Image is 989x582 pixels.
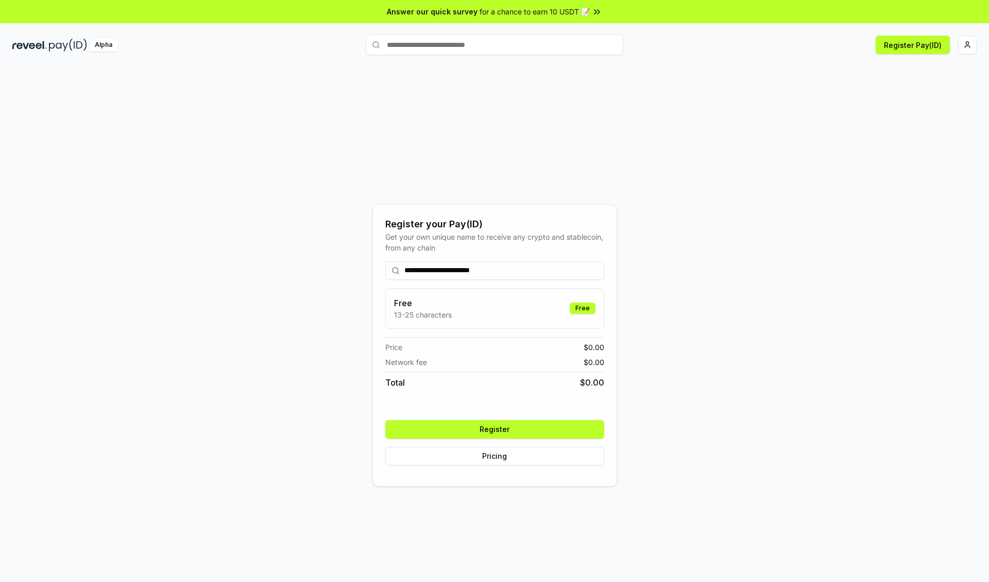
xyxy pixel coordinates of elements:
[584,342,604,353] span: $ 0.00
[385,357,427,368] span: Network fee
[570,303,595,314] div: Free
[12,39,47,52] img: reveel_dark
[385,420,604,439] button: Register
[387,6,478,17] span: Answer our quick survey
[580,376,604,389] span: $ 0.00
[89,39,118,52] div: Alpha
[49,39,87,52] img: pay_id
[876,36,950,54] button: Register Pay(ID)
[480,6,590,17] span: for a chance to earn 10 USDT 📝
[385,217,604,231] div: Register your Pay(ID)
[385,231,604,253] div: Get your own unique name to receive any crypto and stablecoin, from any chain
[584,357,604,368] span: $ 0.00
[385,342,402,353] span: Price
[394,297,452,309] h3: Free
[394,309,452,320] p: 13-25 characters
[385,376,405,389] span: Total
[385,447,604,465] button: Pricing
